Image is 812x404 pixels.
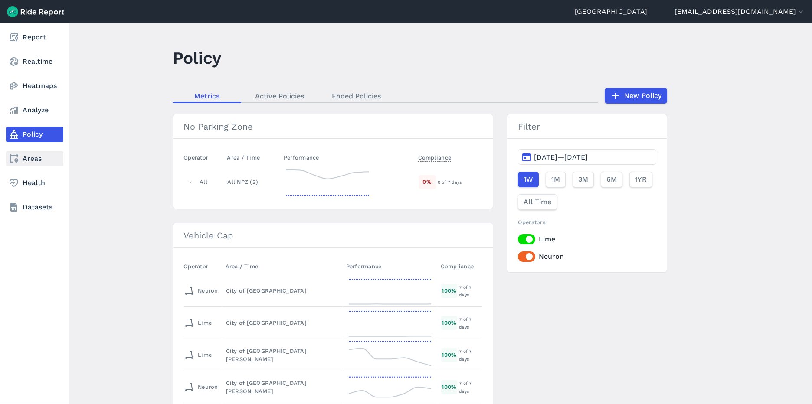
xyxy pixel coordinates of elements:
th: Area / Time [223,149,280,166]
div: 0 of 7 days [438,178,482,186]
div: Lime [184,348,212,362]
img: Ride Report [7,6,64,17]
button: 6M [601,172,622,187]
button: [EMAIL_ADDRESS][DOMAIN_NAME] [674,7,805,17]
th: Performance [280,149,415,166]
h3: Vehicle Cap [173,223,493,248]
div: City of [GEOGRAPHIC_DATA][PERSON_NAME] [226,379,339,395]
a: Policy [6,127,63,142]
span: [DATE]—[DATE] [534,153,588,161]
button: All Time [518,194,557,210]
h3: No Parking Zone [173,114,493,139]
th: Area / Time [222,258,343,275]
th: Operator [183,258,222,275]
a: [GEOGRAPHIC_DATA] [575,7,647,17]
button: 1YR [629,172,652,187]
div: All NPZ (2) [227,178,276,186]
div: 100 % [441,316,458,329]
a: Active Policies [241,89,318,102]
h3: Filter [507,114,667,139]
a: Datasets [6,199,63,215]
span: 6M [606,174,617,185]
a: Areas [6,151,63,166]
span: 1YR [635,174,647,185]
a: Report [6,29,63,45]
div: 100 % [441,380,458,394]
div: 7 of 7 days [459,283,481,299]
div: 0 % [419,175,436,189]
button: [DATE]—[DATE] [518,149,656,165]
span: Compliance [441,261,474,270]
button: 3M [573,172,594,187]
label: Neuron [518,251,656,262]
a: New Policy [605,88,667,104]
a: Analyze [6,102,63,118]
button: 1W [518,172,539,187]
span: Compliance [418,152,452,162]
div: Lime [184,316,212,330]
span: All Time [524,197,551,207]
div: Neuron [184,284,218,298]
div: 100 % [441,284,458,297]
th: Operator [183,149,223,166]
div: City of [GEOGRAPHIC_DATA] [226,319,339,327]
div: 7 of 7 days [459,315,481,331]
a: Heatmaps [6,78,63,94]
a: Ended Policies [318,89,395,102]
span: 1M [551,174,560,185]
div: 100 % [441,348,458,362]
label: Lime [518,234,656,244]
a: Health [6,175,63,191]
span: 3M [578,174,588,185]
span: Operators [518,219,546,225]
a: Realtime [6,54,63,69]
div: City of [GEOGRAPHIC_DATA][PERSON_NAME] [226,347,339,363]
th: Performance [343,258,437,275]
div: Neuron [184,380,218,394]
div: City of [GEOGRAPHIC_DATA] [226,287,339,295]
button: 1M [546,172,566,187]
h1: Policy [173,46,221,70]
div: 7 of 7 days [459,379,481,395]
div: All [200,178,207,186]
div: 7 of 7 days [459,347,481,363]
a: Metrics [173,89,241,102]
span: 1W [524,174,533,185]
